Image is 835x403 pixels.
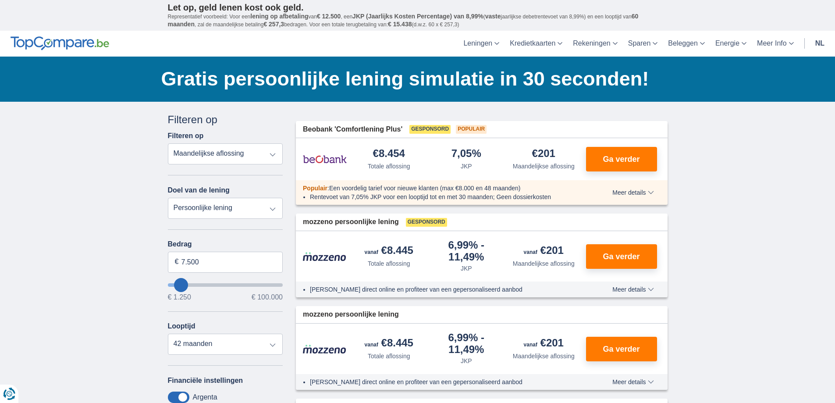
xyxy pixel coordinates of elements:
[586,244,657,269] button: Ga verder
[485,13,501,20] span: vaste
[303,148,347,170] img: product.pl.alt Beobank
[586,147,657,171] button: Ga verder
[365,338,413,350] div: €8.445
[752,31,799,57] a: Meer Info
[603,345,640,353] span: Ga verder
[310,378,580,386] li: [PERSON_NAME] direct online en profiteer van een gepersonaliseerd aanbod
[352,13,483,20] span: JKP (Jaarlijks Kosten Percentage) van 8,99%
[505,31,568,57] a: Kredietkaarten
[409,125,451,134] span: Gesponsord
[368,259,410,268] div: Totale aflossing
[810,31,830,57] a: nl
[168,240,283,248] label: Bedrag
[250,13,308,20] span: lening op afbetaling
[461,162,472,171] div: JKP
[168,13,639,28] span: 60 maanden
[303,310,399,320] span: mozzeno persoonlijke lening
[303,125,402,135] span: Beobank 'Comfortlening Plus'
[168,322,195,330] label: Looptijd
[168,132,204,140] label: Filteren op
[612,286,654,292] span: Meer details
[524,245,564,257] div: €201
[168,112,283,127] div: Filteren op
[168,294,191,301] span: € 1.250
[11,36,109,50] img: TopCompare
[458,31,505,57] a: Leningen
[161,65,668,93] h1: Gratis persoonlijke lening simulatie in 30 seconden!
[431,240,502,262] div: 6,99%
[296,184,587,193] div: :
[263,21,284,28] span: € 257,3
[252,294,283,301] span: € 100.000
[303,217,399,227] span: mozzeno persoonlijke lening
[513,259,575,268] div: Maandelijkse aflossing
[606,286,660,293] button: Meer details
[329,185,521,192] span: Een voordelig tarief voor nieuwe klanten (max €8.000 en 48 maanden)
[710,31,752,57] a: Energie
[568,31,622,57] a: Rekeningen
[606,378,660,385] button: Meer details
[168,186,230,194] label: Doel van de lening
[406,218,447,227] span: Gesponsord
[303,344,347,354] img: product.pl.alt Mozzeno
[456,125,487,134] span: Populair
[303,185,327,192] span: Populair
[303,252,347,261] img: product.pl.alt Mozzeno
[168,377,243,385] label: Financiële instellingen
[513,352,575,360] div: Maandelijkse aflossing
[461,264,472,273] div: JKP
[663,31,710,57] a: Beleggen
[532,148,555,160] div: €201
[623,31,663,57] a: Sparen
[193,393,217,401] label: Argenta
[365,245,413,257] div: €8.445
[461,357,472,365] div: JKP
[310,193,580,201] li: Rentevoet van 7,05% JKP voor een looptijd tot en met 30 maanden; Geen dossierkosten
[175,257,179,267] span: €
[612,379,654,385] span: Meer details
[524,338,564,350] div: €201
[586,337,657,361] button: Ga verder
[603,253,640,260] span: Ga verder
[317,13,341,20] span: € 12.500
[168,283,283,287] input: wantToBorrow
[168,2,668,13] p: Let op, geld lenen kost ook geld.
[612,189,654,196] span: Meer details
[168,13,668,29] p: Representatief voorbeeld: Voor een van , een ( jaarlijkse debetrentevoet van 8,99%) en een loopti...
[513,162,575,171] div: Maandelijkse aflossing
[368,352,410,360] div: Totale aflossing
[603,155,640,163] span: Ga verder
[368,162,410,171] div: Totale aflossing
[310,285,580,294] li: [PERSON_NAME] direct online en profiteer van een gepersonaliseerd aanbod
[606,189,660,196] button: Meer details
[388,21,412,28] span: € 15.438
[431,332,502,355] div: 6,99%
[451,148,481,160] div: 7,05%
[373,148,405,160] div: €8.454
